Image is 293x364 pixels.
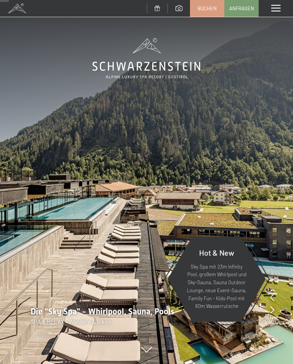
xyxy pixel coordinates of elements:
span: 8 [273,317,276,326]
a: Hot & New Sky Spa mit 23m Infinity Pool, großem Whirlpool und Sky-Sauna, Sauna Outdoor Lounge, ne... [167,236,266,322]
span: / [270,317,273,326]
a: Buchen [190,0,224,16]
span: SPA & RELAX - Wandern & Biken [31,318,111,325]
p: Sky Spa mit 23m Infinity Pool, großem Whirlpool und Sky-Sauna, Sauna Outdoor Lounge, neue Event-S... [186,263,247,311]
span: Hot & New [199,248,234,257]
span: Anfragen [229,5,254,12]
span: Die "Sky Spa" - Whirlpool, Sauna, Pools [31,307,174,316]
a: Anfragen [225,0,258,16]
span: Buchen [198,5,217,12]
span: 1 [268,317,270,326]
